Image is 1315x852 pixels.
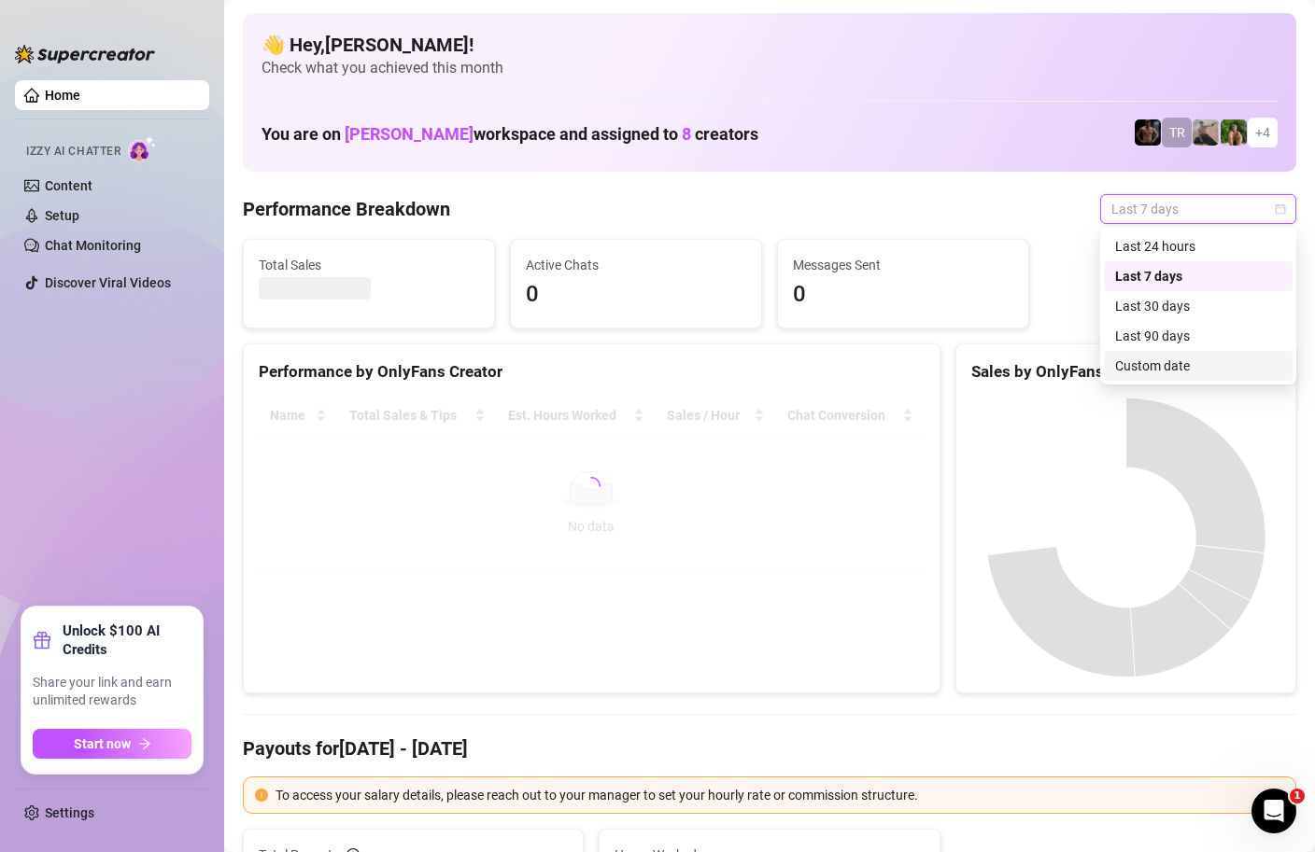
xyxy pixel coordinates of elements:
img: LC [1193,119,1219,146]
div: Last 24 hours [1115,236,1281,257]
div: Custom date [1104,351,1293,381]
div: To access your salary details, please reach out to your manager to set your hourly rate or commis... [276,785,1284,805]
div: Performance by OnlyFans Creator [259,359,925,384]
span: gift [33,631,51,649]
span: Start now [74,736,131,751]
a: Settings [45,805,94,820]
span: 8 [682,124,691,144]
span: loading [580,475,602,497]
span: + 4 [1255,122,1270,143]
div: Last 7 days [1115,266,1281,286]
span: 1 [1290,789,1305,803]
div: Last 90 days [1115,326,1281,346]
button: Start nowarrow-right [33,729,191,759]
span: Total Sales [259,255,479,275]
span: TR [1169,122,1185,143]
span: exclamation-circle [255,789,268,802]
a: Chat Monitoring [45,238,141,253]
img: AI Chatter [128,135,157,162]
span: Messages Sent [793,255,1013,275]
span: Izzy AI Chatter [26,143,120,161]
div: Last 7 days [1104,261,1293,291]
h4: 👋 Hey, [PERSON_NAME] ! [262,32,1278,58]
div: Last 30 days [1104,291,1293,321]
a: Setup [45,208,79,223]
span: 0 [526,277,746,313]
div: Sales by OnlyFans Creator [971,359,1280,384]
a: Content [45,178,92,193]
h1: You are on workspace and assigned to creators [262,124,758,145]
strong: Unlock $100 AI Credits [63,622,191,659]
img: Trent [1135,119,1161,146]
span: Share your link and earn unlimited rewards [33,674,191,710]
span: Last 7 days [1111,195,1285,223]
img: Nathaniel [1221,119,1247,146]
span: calendar [1275,203,1286,215]
a: Home [45,88,80,103]
div: Last 90 days [1104,321,1293,351]
span: 0 [793,277,1013,313]
a: Discover Viral Videos [45,275,171,290]
div: Custom date [1115,356,1281,376]
img: logo-BBDzfeDw.svg [15,45,155,63]
iframe: Intercom live chat [1251,789,1296,833]
div: Last 30 days [1115,296,1281,316]
h4: Performance Breakdown [243,196,450,222]
span: Active Chats [526,255,746,275]
span: arrow-right [138,737,151,750]
span: [PERSON_NAME] [345,124,474,144]
span: Check what you achieved this month [262,58,1278,78]
div: Last 24 hours [1104,231,1293,261]
h4: Payouts for [DATE] - [DATE] [243,735,1296,761]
